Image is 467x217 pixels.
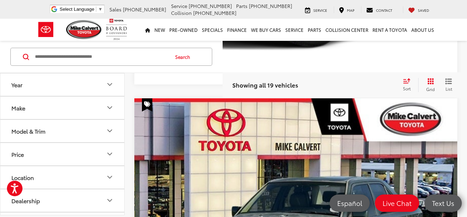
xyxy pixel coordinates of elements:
[418,78,440,92] button: Grid View
[249,2,292,9] span: [PHONE_NUMBER]
[193,9,236,16] span: [PHONE_NUMBER]
[143,19,152,41] a: Home
[11,105,25,111] div: Make
[98,7,102,12] span: ▼
[11,128,45,134] div: Model & Trim
[200,19,225,41] a: Specials
[152,19,167,41] a: New
[106,104,114,112] div: Make
[429,199,458,207] span: Text Us
[33,18,59,41] img: Toyota
[66,20,103,39] img: Mike Calvert Toyota
[249,19,283,41] a: WE BUY CARS
[142,98,152,111] span: Special
[445,85,452,91] span: List
[283,19,306,41] a: Service
[60,7,94,12] span: Select Language
[418,8,429,13] span: Saved
[232,80,298,89] span: Showing all 19 vehicles
[0,120,125,142] button: Model & TrimModel & Trim
[60,7,102,12] a: Select Language​
[403,85,411,91] span: Sort
[424,195,462,212] a: Text Us
[167,19,200,41] a: Pre-Owned
[171,9,192,16] span: Collision
[34,48,169,65] input: Search by Make, Model, or Keyword
[236,2,248,9] span: Parts
[11,197,40,204] div: Dealership
[375,195,419,212] a: Live Chat
[403,6,434,13] a: My Saved Vehicles
[313,8,327,13] span: Service
[106,173,114,182] div: Location
[379,199,415,207] span: Live Chat
[409,19,436,41] a: About Us
[399,78,418,92] button: Select sort value
[300,6,332,13] a: Service
[306,19,323,41] a: Parts
[330,195,370,212] a: Español
[106,127,114,135] div: Model & Trim
[0,73,125,96] button: YearYear
[0,97,125,119] button: MakeMake
[361,6,397,13] a: Contact
[323,19,370,41] a: Collision Center
[123,6,166,13] span: [PHONE_NUMBER]
[106,81,114,89] div: Year
[11,81,23,88] div: Year
[370,19,409,41] a: Rent a Toyota
[347,8,354,13] span: Map
[171,2,187,9] span: Service
[11,151,24,157] div: Price
[426,86,435,92] span: Grid
[0,143,125,165] button: PricePrice
[106,150,114,159] div: Price
[334,199,366,207] span: Español
[440,78,457,92] button: List View
[0,166,125,189] button: LocationLocation
[109,6,122,13] span: Sales
[0,189,125,212] button: DealershipDealership
[189,2,232,9] span: [PHONE_NUMBER]
[376,8,392,13] span: Contact
[11,174,34,181] div: Location
[225,19,249,41] a: Finance
[106,197,114,205] div: Dealership
[169,48,200,65] button: Search
[334,6,360,13] a: Map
